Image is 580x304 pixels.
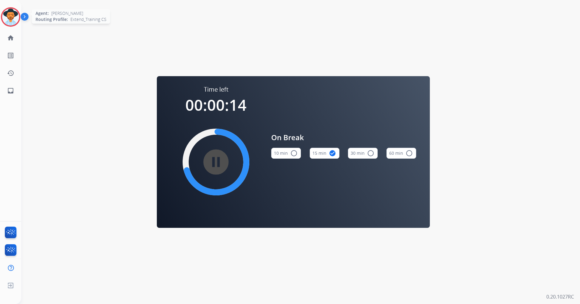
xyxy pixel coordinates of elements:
p: 0.20.1027RC [546,293,574,300]
mat-icon: home [7,34,14,42]
mat-icon: pause_circle_filled [212,158,220,166]
span: On Break [271,132,416,143]
span: [PERSON_NAME] [51,10,83,16]
span: Routing Profile: [35,16,68,22]
mat-icon: check_circle [329,150,336,157]
button: 10 min [271,148,301,159]
button: 60 min [386,148,416,159]
mat-icon: history [7,69,14,77]
button: 15 min [310,148,339,159]
mat-icon: list_alt [7,52,14,59]
button: 30 min [348,148,378,159]
mat-icon: inbox [7,87,14,94]
span: Agent: [35,10,49,16]
mat-icon: radio_button_unchecked [367,150,374,157]
mat-icon: radio_button_unchecked [406,150,413,157]
span: Extend_Training CS [70,16,106,22]
img: avatar [2,8,19,25]
mat-icon: radio_button_unchecked [290,150,298,157]
span: 00:00:14 [185,95,247,115]
span: Time left [204,85,228,94]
